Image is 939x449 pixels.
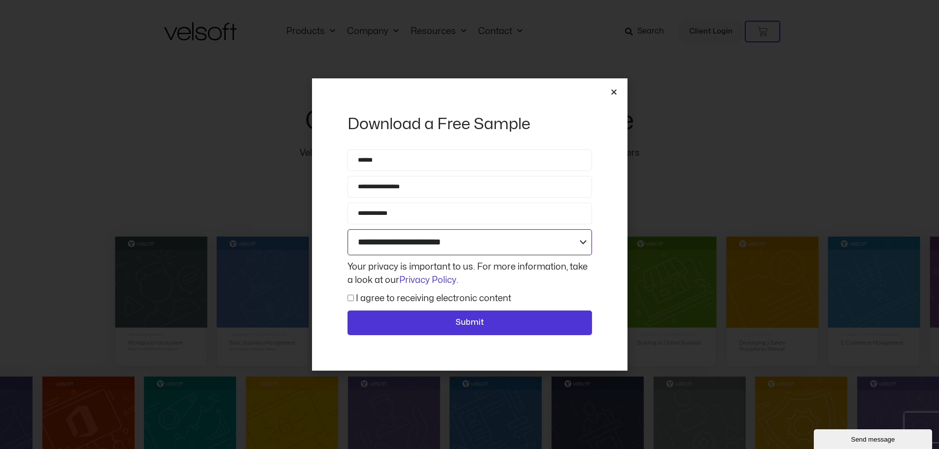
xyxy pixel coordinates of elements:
[356,294,511,303] label: I agree to receiving electronic content
[345,260,594,287] div: Your privacy is important to us. For more information, take a look at our .
[610,88,618,96] a: Close
[455,316,484,329] span: Submit
[348,114,592,135] h2: Download a Free Sample
[399,276,456,284] a: Privacy Policy
[814,427,934,449] iframe: chat widget
[348,311,592,335] button: Submit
